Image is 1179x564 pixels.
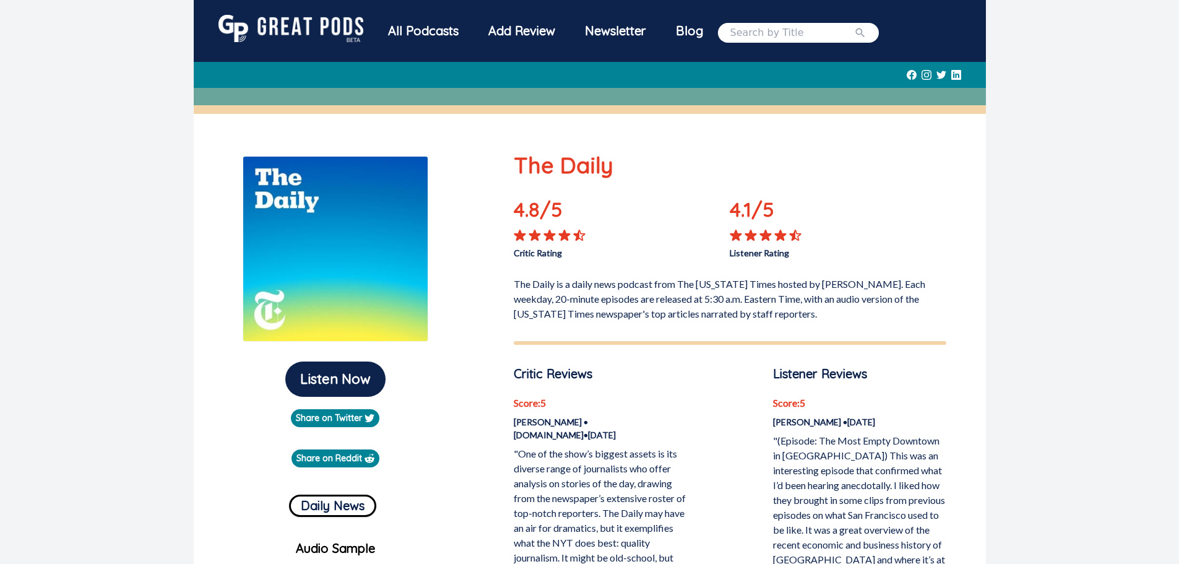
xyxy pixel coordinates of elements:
p: Listener Rating [730,241,946,259]
p: The Daily [514,149,946,182]
a: Newsletter [570,15,661,50]
div: All Podcasts [373,15,473,47]
p: 4.8 /5 [514,194,600,229]
p: Critic Rating [514,241,730,259]
a: Daily News [289,490,376,517]
input: Search by Title [730,25,854,40]
p: Score: 5 [773,396,946,410]
a: Share on Reddit [292,449,379,467]
p: Score: 5 [514,396,686,410]
p: Critic Reviews [514,365,686,383]
p: The Daily is a daily news podcast from The [US_STATE] Times hosted by [PERSON_NAME]. Each weekday... [514,272,946,321]
img: The Daily [243,156,428,342]
a: Blog [661,15,718,47]
p: 4.1 /5 [730,194,816,229]
button: Listen Now [285,362,386,397]
p: Audio Sample [204,539,468,558]
a: Add Review [473,15,570,47]
a: Share on Twitter [291,409,379,427]
p: [PERSON_NAME] • [DATE] [773,415,946,428]
div: Newsletter [570,15,661,47]
a: All Podcasts [373,15,473,50]
img: GreatPods [218,15,363,42]
button: Daily News [289,495,376,517]
p: Listener Reviews [773,365,946,383]
p: [PERSON_NAME] • [DOMAIN_NAME] • [DATE] [514,415,686,441]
